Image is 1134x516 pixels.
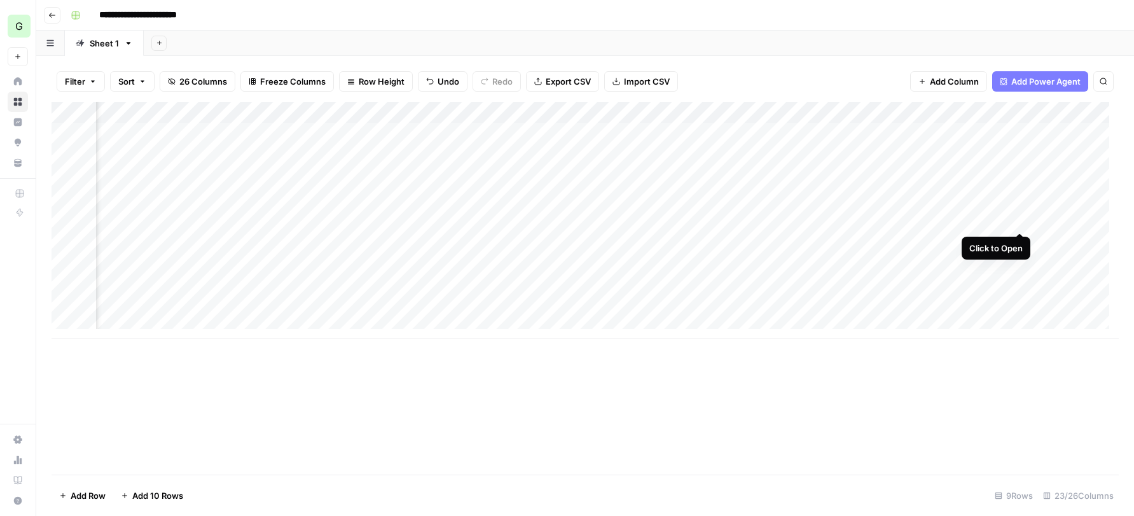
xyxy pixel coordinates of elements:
button: Filter [57,71,105,92]
button: Add 10 Rows [113,485,191,506]
button: Help + Support [8,491,28,511]
div: 23/26 Columns [1038,485,1119,506]
a: Learning Hub [8,470,28,491]
button: Import CSV [604,71,678,92]
a: Your Data [8,153,28,173]
button: Sort [110,71,155,92]
button: Export CSV [526,71,599,92]
button: Add Row [52,485,113,506]
div: Click to Open [969,242,1023,255]
span: 26 Columns [179,75,227,88]
span: Add Row [71,489,106,502]
a: Home [8,71,28,92]
button: Row Height [339,71,413,92]
span: Add 10 Rows [132,489,183,502]
a: Browse [8,92,28,112]
button: Add Column [910,71,987,92]
span: Sort [118,75,135,88]
div: 9 Rows [990,485,1038,506]
span: Add Column [930,75,979,88]
button: Workspace: Goodbuy Gear [8,10,28,42]
span: Add Power Agent [1011,75,1081,88]
button: Freeze Columns [240,71,334,92]
span: Filter [65,75,85,88]
span: Undo [438,75,459,88]
button: Add Power Agent [992,71,1088,92]
div: Sheet 1 [90,37,119,50]
span: Export CSV [546,75,591,88]
a: Opportunities [8,132,28,153]
a: Sheet 1 [65,31,144,56]
button: 26 Columns [160,71,235,92]
span: Freeze Columns [260,75,326,88]
button: Redo [473,71,521,92]
a: Settings [8,429,28,450]
span: G [15,18,23,34]
button: Undo [418,71,467,92]
span: Import CSV [624,75,670,88]
a: Insights [8,112,28,132]
span: Redo [492,75,513,88]
a: Usage [8,450,28,470]
span: Row Height [359,75,405,88]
